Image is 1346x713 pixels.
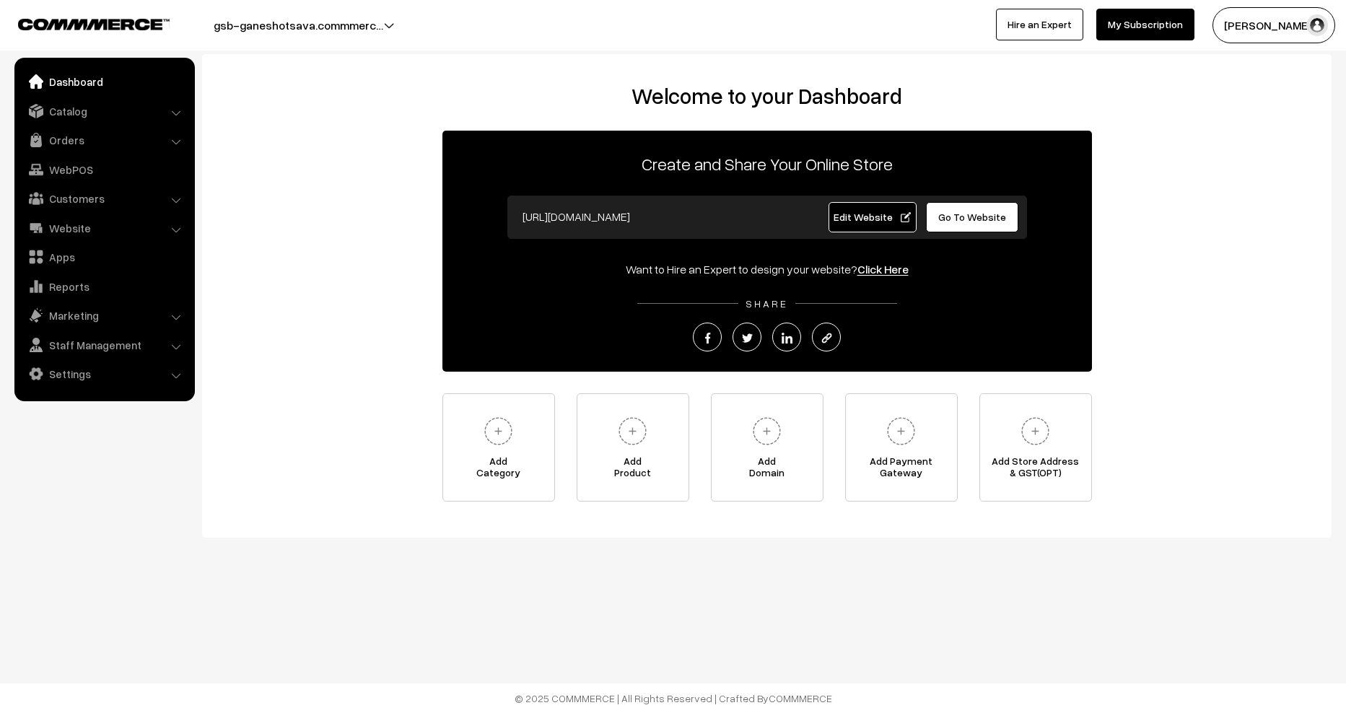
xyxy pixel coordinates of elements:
[1306,14,1328,36] img: user
[443,455,554,484] span: Add Category
[577,393,689,502] a: AddProduct
[979,393,1092,502] a: Add Store Address& GST(OPT)
[711,393,823,502] a: AddDomain
[577,455,689,484] span: Add Product
[18,185,190,211] a: Customers
[18,215,190,241] a: Website
[1096,9,1194,40] a: My Subscription
[926,202,1019,232] a: Go To Website
[18,157,190,183] a: WebPOS
[834,211,911,223] span: Edit Website
[1015,411,1055,451] img: plus.svg
[18,244,190,270] a: Apps
[1212,7,1335,43] button: [PERSON_NAME]
[18,98,190,124] a: Catalog
[857,262,909,276] a: Click Here
[996,9,1083,40] a: Hire an Expert
[712,455,823,484] span: Add Domain
[980,455,1091,484] span: Add Store Address & GST(OPT)
[881,411,921,451] img: plus.svg
[442,151,1092,177] p: Create and Share Your Online Store
[845,393,958,502] a: Add PaymentGateway
[613,411,652,451] img: plus.svg
[18,69,190,95] a: Dashboard
[18,361,190,387] a: Settings
[18,302,190,328] a: Marketing
[442,261,1092,278] div: Want to Hire an Expert to design your website?
[846,455,957,484] span: Add Payment Gateway
[18,14,144,32] a: COMMMERCE
[478,411,518,451] img: plus.svg
[938,211,1006,223] span: Go To Website
[747,411,787,451] img: plus.svg
[829,202,917,232] a: Edit Website
[769,692,832,704] a: COMMMERCE
[18,127,190,153] a: Orders
[163,7,434,43] button: gsb-ganeshotsava.commmerc…
[738,297,795,310] span: SHARE
[18,274,190,299] a: Reports
[18,19,170,30] img: COMMMERCE
[217,83,1317,109] h2: Welcome to your Dashboard
[442,393,555,502] a: AddCategory
[18,332,190,358] a: Staff Management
